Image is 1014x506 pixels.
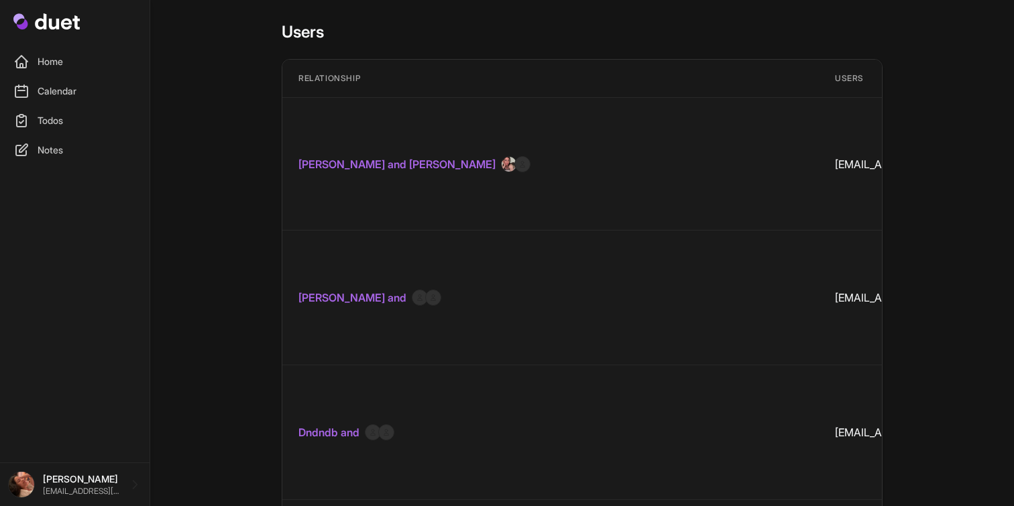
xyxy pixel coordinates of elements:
[298,156,496,172] a: [PERSON_NAME] and [PERSON_NAME]
[8,471,142,498] a: [PERSON_NAME] [EMAIL_ADDRESS][DOMAIN_NAME]
[298,424,359,440] a: Dndndb and
[8,107,142,134] a: Todos
[43,472,120,486] p: [PERSON_NAME]
[282,21,883,43] h1: Users
[8,78,142,105] a: Calendar
[8,48,142,75] a: Home
[8,471,35,498] img: image.jpg
[501,156,517,172] img: 6991e956c255715c92f44446385bd47c.jpg
[43,486,120,497] p: [EMAIL_ADDRESS][DOMAIN_NAME]
[298,290,406,306] a: [PERSON_NAME] and
[8,137,142,164] a: Notes
[282,60,819,98] th: Relationship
